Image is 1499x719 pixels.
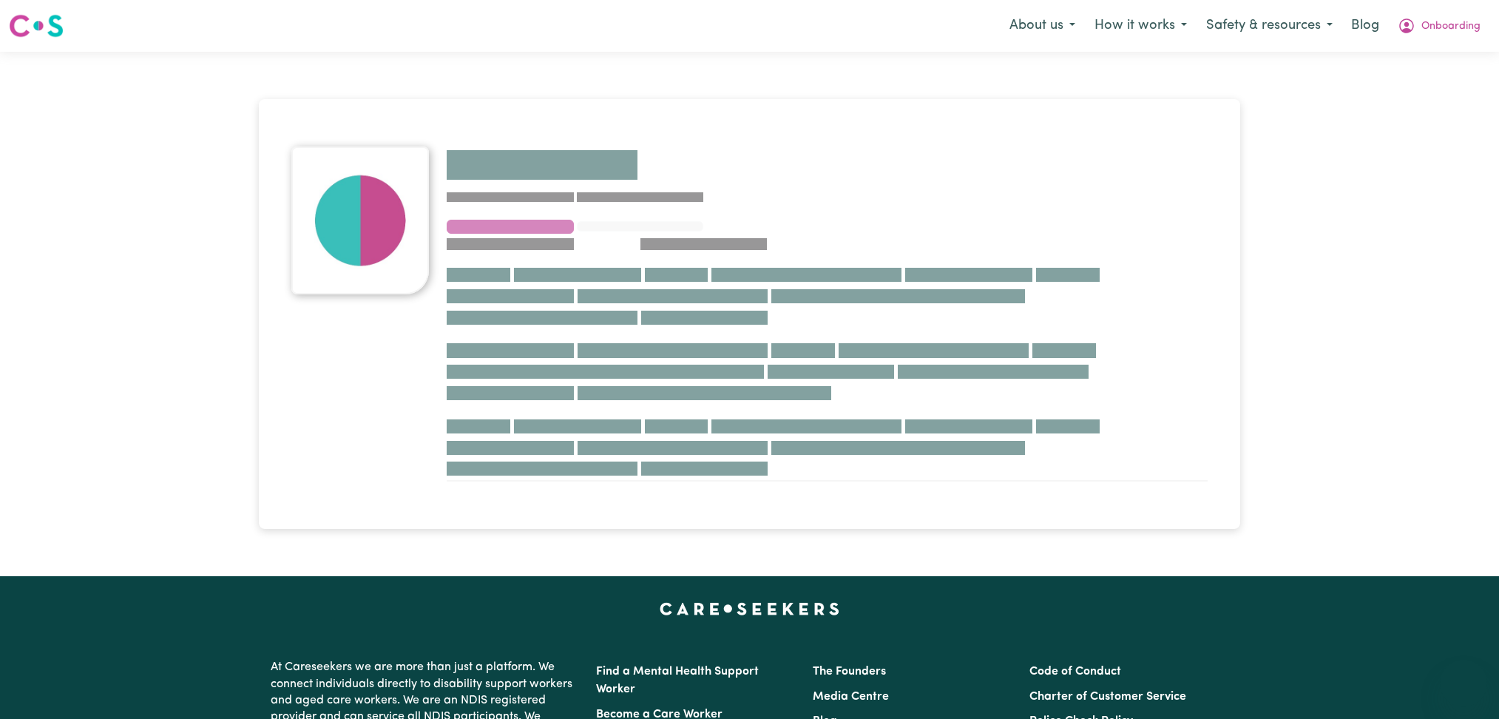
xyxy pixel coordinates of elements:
a: Blog [1342,10,1388,42]
a: Charter of Customer Service [1029,691,1186,703]
iframe: Button to launch messaging window [1440,660,1487,707]
button: About us [1000,10,1085,41]
a: Code of Conduct [1029,666,1121,678]
a: The Founders [813,666,886,678]
a: Find a Mental Health Support Worker [596,666,759,695]
a: Careseekers home page [660,603,839,615]
button: Safety & resources [1197,10,1342,41]
button: My Account [1388,10,1490,41]
a: Media Centre [813,691,889,703]
img: Careseekers logo [9,13,64,39]
a: Careseekers logo [9,9,64,43]
button: How it works [1085,10,1197,41]
span: Onboarding [1421,18,1481,35]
